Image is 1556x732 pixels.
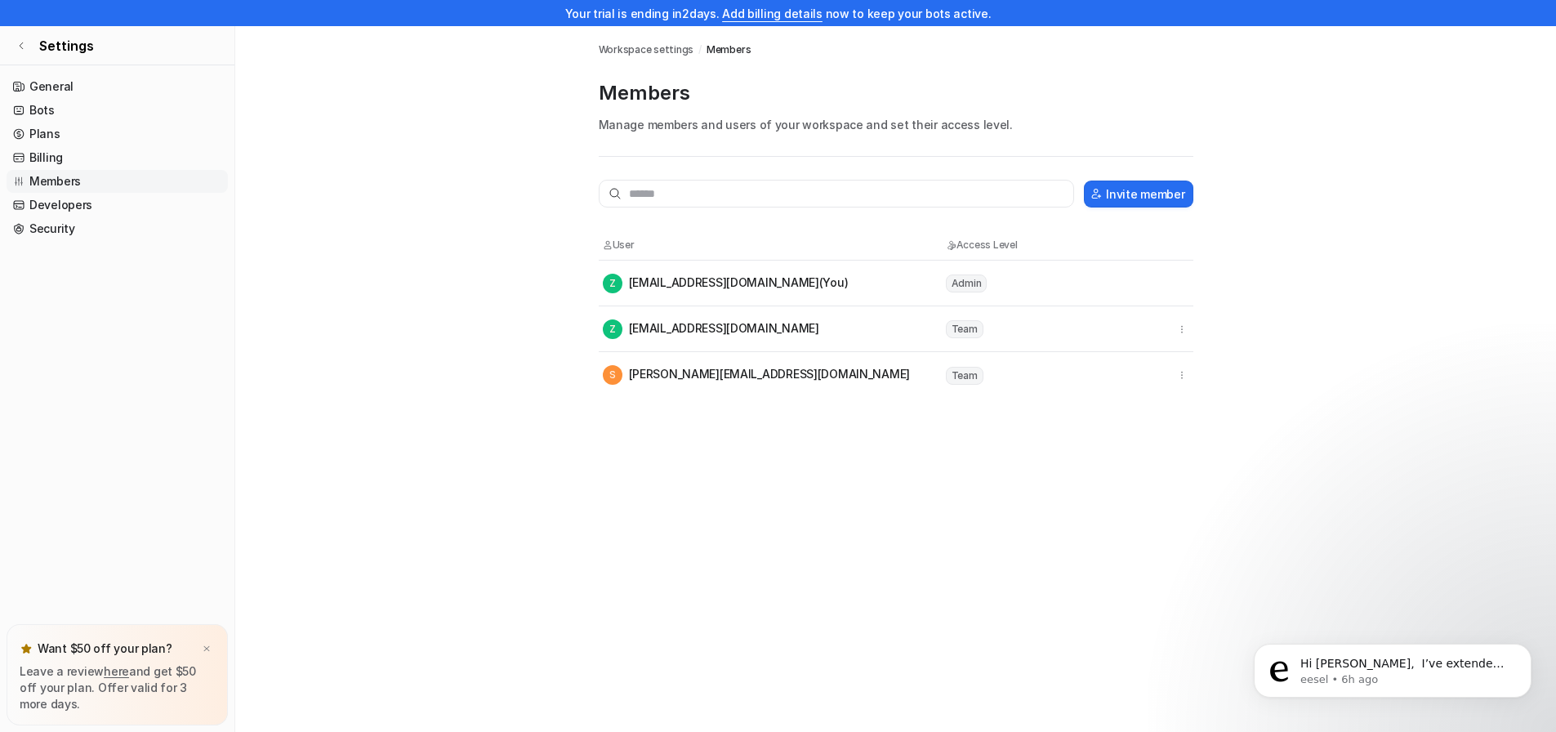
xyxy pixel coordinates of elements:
[71,63,282,78] p: Message from eesel, sent 6h ago
[7,75,228,98] a: General
[603,365,911,385] div: [PERSON_NAME][EMAIL_ADDRESS][DOMAIN_NAME]
[698,42,702,57] span: /
[7,170,228,193] a: Members
[7,146,228,169] a: Billing
[7,217,228,240] a: Security
[946,367,983,385] span: Team
[603,274,622,293] span: Z
[599,116,1193,133] p: Manage members and users of your workspace and set their access level.
[603,365,622,385] span: S
[39,36,94,56] span: Settings
[202,644,212,654] img: x
[602,237,945,253] th: User
[599,80,1193,106] p: Members
[20,663,215,712] p: Leave a review and get $50 off your plan. Offer valid for 3 more days.
[603,240,613,250] img: User
[946,320,983,338] span: Team
[38,640,172,657] p: Want $50 off your plan?
[946,274,988,292] span: Admin
[603,319,819,339] div: [EMAIL_ADDRESS][DOMAIN_NAME]
[104,664,129,678] a: here
[599,42,694,57] a: Workspace settings
[603,319,622,339] span: Z
[722,7,823,20] a: Add billing details
[946,240,956,250] img: Access Level
[1084,181,1193,208] button: Invite member
[7,99,228,122] a: Bots
[71,47,278,158] span: Hi [PERSON_NAME], ​ I’ve extended your trial for an additional 3 days, allowing you to continue t...
[1229,609,1556,724] iframe: Intercom notifications message
[707,42,751,57] a: Members
[603,274,849,293] div: [EMAIL_ADDRESS][DOMAIN_NAME] (You)
[20,642,33,655] img: star
[7,194,228,216] a: Developers
[945,237,1092,253] th: Access Level
[7,123,228,145] a: Plans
